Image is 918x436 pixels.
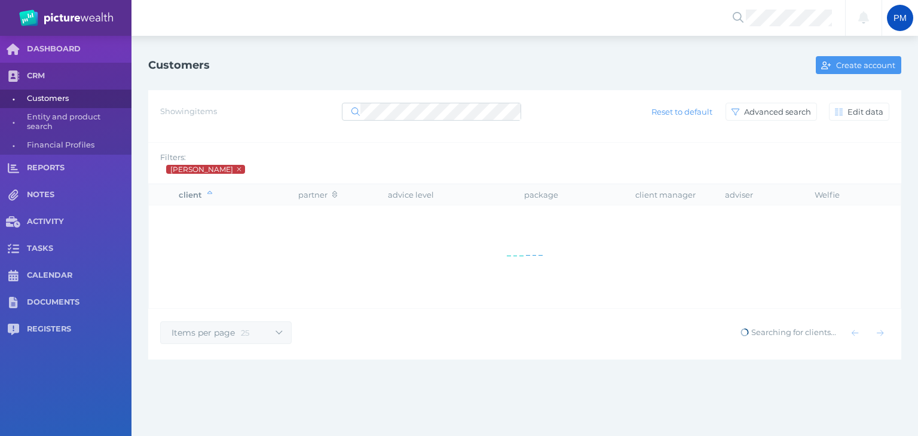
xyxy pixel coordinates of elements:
span: NOTES [27,190,131,200]
span: DASHBOARD [27,44,131,54]
button: Reset to default [646,103,718,121]
span: TASKS [27,244,131,254]
span: Advanced search [742,107,816,116]
div: Peter McDonald [887,5,913,31]
span: partner [298,190,337,199]
span: Financial Profiles [27,136,127,155]
span: Create account [834,60,901,70]
button: Show previous page [846,324,864,342]
button: Advanced search [726,103,817,121]
button: Show next page [871,324,889,342]
span: Items per page [161,327,241,338]
th: advice level [379,185,515,205]
button: Create account [816,56,901,74]
th: adviser [716,185,806,205]
span: Entity and product search [27,108,127,136]
th: client manager [626,185,716,205]
span: Edit data [845,107,889,116]
th: Welfie [806,185,853,205]
span: Filters: [160,152,186,162]
span: Peter McDonald [170,165,234,174]
span: PM [893,13,907,23]
th: package [515,185,626,205]
span: ACTIVITY [27,217,131,227]
span: Reset to default [647,107,718,116]
span: CALENDAR [27,271,131,281]
span: REGISTERS [27,324,131,334]
span: Searching for clients... [740,327,836,337]
span: REPORTS [27,163,131,173]
span: Customers [27,90,127,108]
span: CRM [27,71,131,81]
h1: Customers [148,59,210,72]
button: Edit data [829,103,889,121]
span: DOCUMENTS [27,297,131,308]
span: client [179,190,212,199]
span: Showing items [160,106,217,116]
img: PW [19,10,113,26]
